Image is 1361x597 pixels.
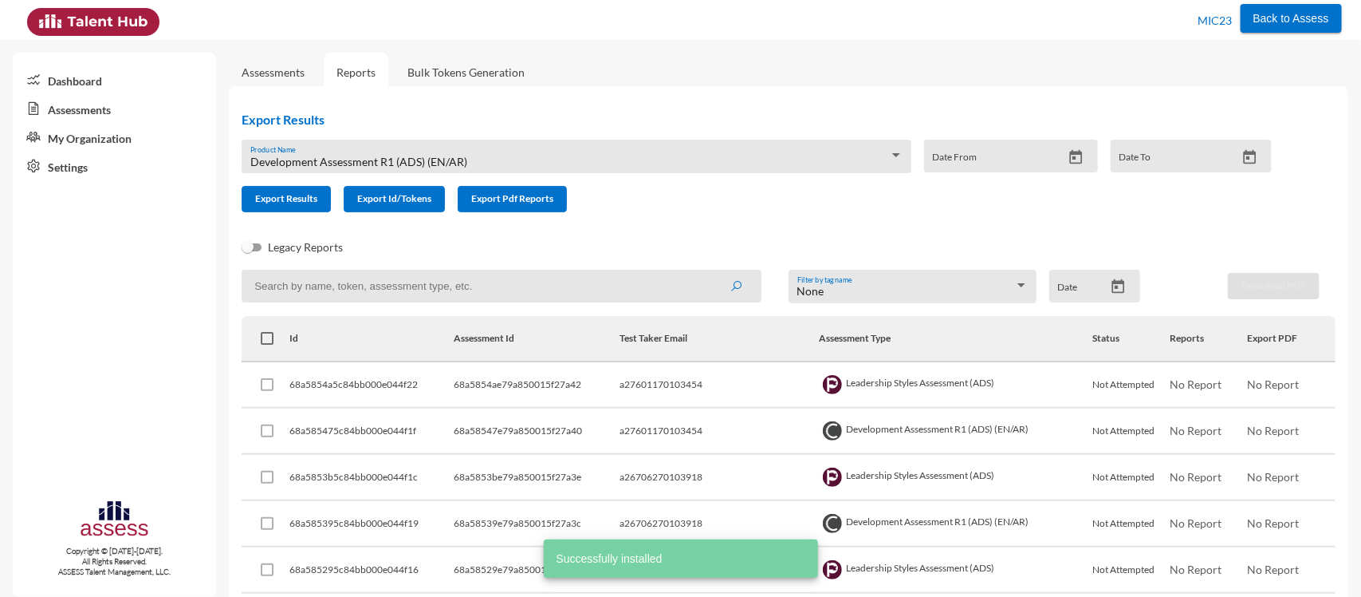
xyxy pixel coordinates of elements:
span: Export Id/Tokens [357,192,431,204]
p: Copyright © [DATE]-[DATE]. All Rights Reserved. ASSESS Talent Management, LLC. [13,546,216,577]
span: Back to Assess [1253,12,1329,25]
td: Not Attempted [1092,548,1170,594]
td: 68a58539e79a850015f27a3c [454,501,620,548]
td: Leadership Styles Assessment (ADS) [819,362,1092,409]
span: No Report [1170,378,1221,391]
a: Assessments [242,65,305,79]
th: Test Taker Email [620,316,819,362]
td: Development Assessment R1 (ADS) (EN/AR) [819,501,1092,548]
a: Back to Assess [1241,8,1342,26]
a: Bulk Tokens Generation [395,53,537,92]
span: No Report [1170,424,1221,437]
span: No Report [1247,470,1299,484]
a: Dashboard [13,65,216,94]
h2: Export Results [242,112,1284,127]
span: No Report [1247,424,1299,437]
td: 68a585295c84bb000e044f16 [289,548,454,594]
td: a26706270103918 [620,455,819,501]
button: Export Id/Tokens [344,186,445,212]
th: Status [1092,316,1170,362]
button: Open calendar [1236,149,1264,166]
button: Open calendar [1062,149,1090,166]
img: assesscompany-logo.png [79,499,150,544]
th: Export PDF [1247,316,1335,362]
span: Export Results [255,192,317,204]
th: Id [289,316,454,362]
td: 68a5853b5c84bb000e044f1c [289,455,454,501]
a: Assessments [13,94,216,123]
td: 68a5854a5c84bb000e044f22 [289,362,454,409]
a: My Organization [13,123,216,152]
th: Assessment Type [819,316,1092,362]
th: Assessment Id [454,316,620,362]
span: None [797,284,824,298]
td: Leadership Styles Assessment (ADS) [819,455,1092,501]
td: Not Attempted [1092,409,1170,455]
span: No Report [1247,563,1299,576]
td: 68a58547e79a850015f27a40 [454,409,620,455]
td: Development Assessment R1 (ADS) (EN/AR) [819,409,1092,455]
span: No Report [1247,378,1299,391]
td: Not Attempted [1092,455,1170,501]
span: No Report [1170,516,1221,530]
button: Download PDF [1228,273,1320,299]
span: Export Pdf Reports [471,192,553,204]
span: No Report [1170,470,1221,484]
input: Search by name, token, assessment type, etc. [242,270,761,302]
td: Not Attempted [1092,362,1170,409]
span: Successfully installed [557,551,663,567]
th: Reports [1170,316,1247,362]
td: a26706270103918 [620,501,819,548]
button: Export Results [242,186,331,212]
a: Reports [324,53,388,92]
span: Download PDF [1241,279,1306,291]
button: Export Pdf Reports [458,186,567,212]
span: No Report [1247,516,1299,530]
td: Not Attempted [1092,501,1170,548]
td: a27601170103454 [620,362,819,409]
span: No Report [1170,563,1221,576]
td: a27601170103454 [620,409,819,455]
td: 68a58529e79a850015f27a3a [454,548,620,594]
td: Leadership Styles Assessment (ADS) [819,548,1092,594]
span: Development Assessment R1 (ADS) (EN/AR) [250,155,467,168]
td: 68a585395c84bb000e044f19 [289,501,454,548]
span: Legacy Reports [268,238,343,257]
td: 68a585475c84bb000e044f1f [289,409,454,455]
p: MIC23 [1198,8,1233,34]
a: Settings [13,152,216,180]
button: Open calendar [1104,279,1132,295]
td: 68a5853be79a850015f27a3e [454,455,620,501]
td: 68a5854ae79a850015f27a42 [454,362,620,409]
button: Back to Assess [1241,4,1342,33]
